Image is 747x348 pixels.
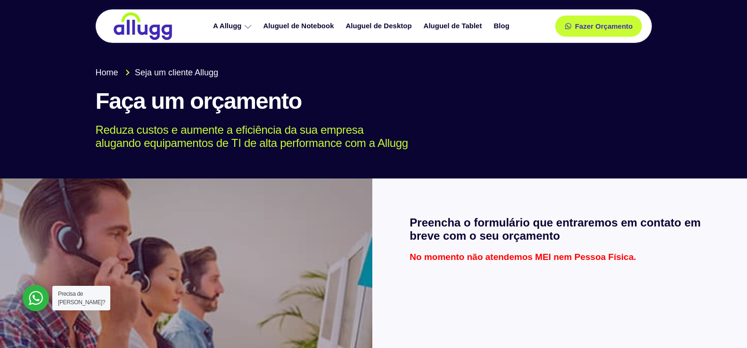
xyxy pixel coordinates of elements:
h2: Preencha o formulário que entraremos em contato em breve com o seu orçamento [410,216,709,243]
p: Reduza custos e aumente a eficiência da sua empresa alugando equipamentos de TI de alta performan... [96,123,638,151]
a: Aluguel de Desktop [341,18,419,34]
span: Fazer Orçamento [575,23,633,30]
a: Blog [489,18,516,34]
span: Seja um cliente Allugg [132,66,218,79]
a: Aluguel de Notebook [259,18,341,34]
p: No momento não atendemos MEI nem Pessoa Física. [410,252,709,261]
a: Aluguel de Tablet [419,18,489,34]
span: Home [96,66,118,79]
img: locação de TI é Allugg [112,12,173,40]
h1: Faça um orçamento [96,89,652,114]
a: Fazer Orçamento [555,16,642,37]
a: A Allugg [208,18,259,34]
span: Precisa de [PERSON_NAME]? [58,291,105,306]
